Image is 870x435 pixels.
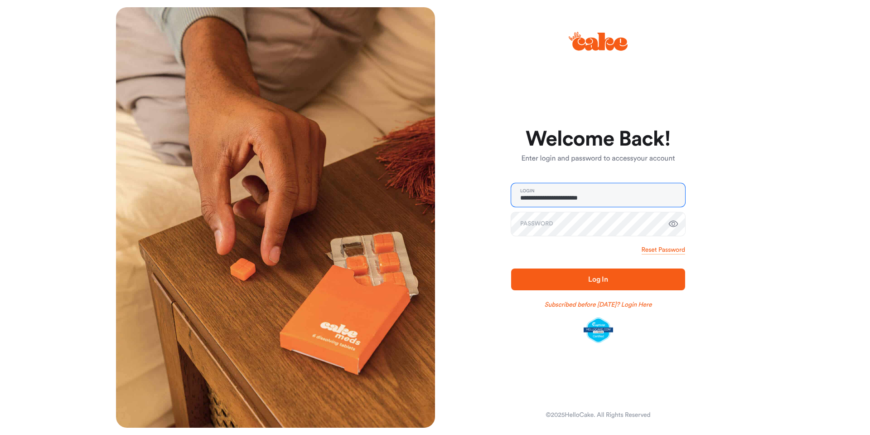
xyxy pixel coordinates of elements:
a: Subscribed before [DATE]? Login Here [545,300,652,309]
h1: Welcome Back! [511,128,685,150]
p: Enter login and password to access your account [511,153,685,164]
img: legit-script-certified.png [584,318,613,343]
div: © 2025 HelloCake. All Rights Reserved [546,411,650,420]
a: Reset Password [642,245,685,254]
span: Log In [588,276,608,283]
button: Log In [511,269,685,290]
